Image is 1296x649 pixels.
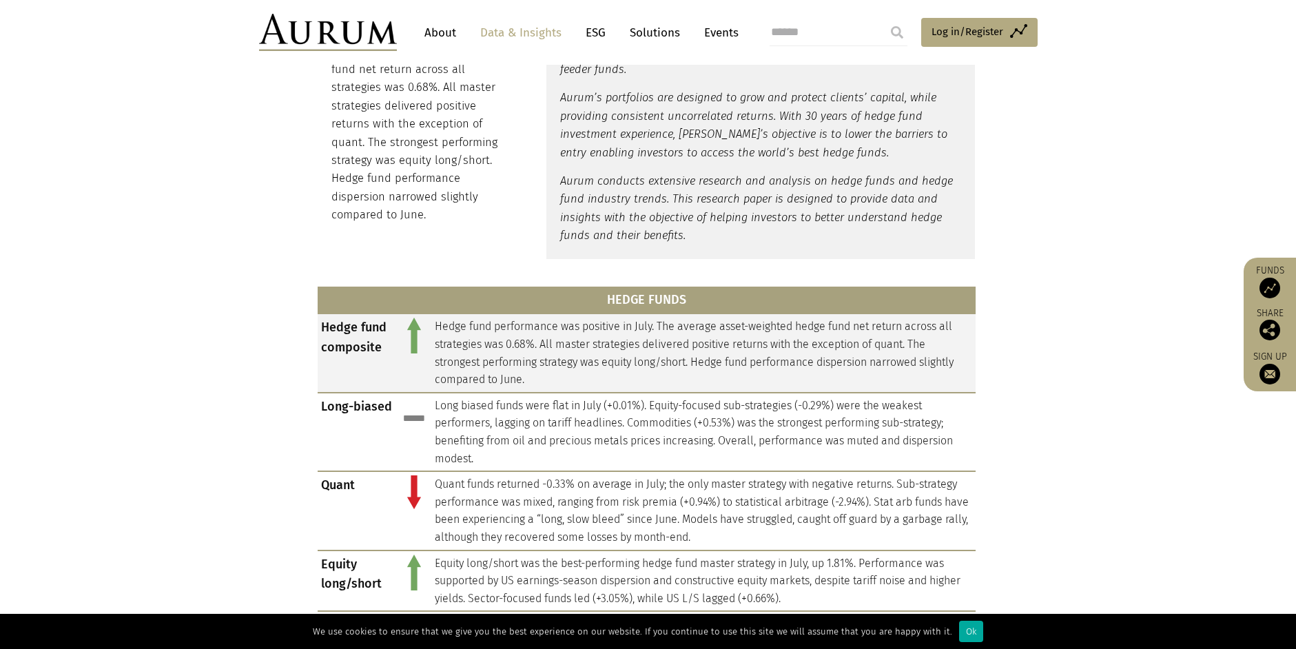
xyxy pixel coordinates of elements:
img: Sign up to our newsletter [1259,364,1280,384]
em: Aurum conducts extensive research and analysis on hedge funds and hedge fund industry trends. Thi... [560,174,953,242]
img: Aurum [259,14,397,51]
td: Long biased funds were flat in July (+0.01%). Equity-focused sub-strategies (-0.29%) were the wea... [431,393,976,471]
img: Share this post [1259,320,1280,340]
td: Hedge fund composite [318,313,397,392]
td: Equity long/short was the best-performing hedge fund master strategy in July, up 1.81%. Performan... [431,550,976,612]
a: Solutions [623,20,687,45]
td: Long-biased [318,393,397,471]
p: Hedge fund performance was positive in July. The average hedge fund net return across all strateg... [331,6,503,225]
a: Log in/Register [921,18,1038,47]
a: Events [697,20,739,45]
a: Funds [1251,265,1289,298]
th: HEDGE FUNDS [318,287,976,314]
td: Hedge fund performance was positive in July. The average asset-weighted hedge fund net return acr... [431,313,976,392]
a: Sign up [1251,351,1289,384]
td: Quant funds returned -0.33% on average in July; the only master strategy with negative returns. S... [431,471,976,550]
td: Quant [318,471,397,550]
img: Access Funds [1259,278,1280,298]
em: Aurum is an investment management firm focused on selecting hedge funds and managing fund of hedg... [560,8,958,76]
a: About [418,20,463,45]
a: Data & Insights [473,20,568,45]
td: Equity long/short [318,550,397,612]
div: Ok [959,621,983,642]
em: Aurum’s portfolios are designed to grow and protect clients’ capital, while providing consistent ... [560,91,947,158]
div: Share [1251,309,1289,340]
span: Log in/Register [932,23,1003,40]
input: Submit [883,19,911,46]
a: ESG [579,20,613,45]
